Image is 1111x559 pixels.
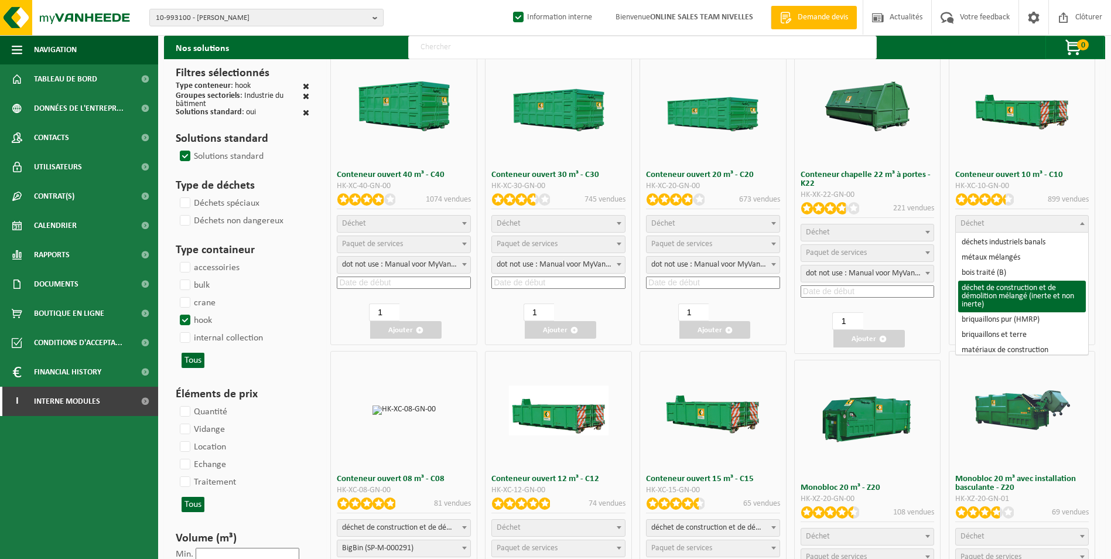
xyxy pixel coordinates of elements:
label: Déchets spéciaux [177,195,259,212]
span: Groupes sectoriels [176,91,240,100]
label: Information interne [511,9,592,26]
span: Utilisateurs [34,152,82,182]
p: 221 vendues [893,202,934,214]
span: dot not use : Manual voor MyVanheede [801,265,934,282]
span: dot not use : Manual voor MyVanheede [646,256,780,274]
input: Date de début [491,277,625,289]
div: HK-XK-22-GN-00 [801,191,935,199]
span: Interne modules [34,387,100,416]
img: HK-XC-08-GN-00 [372,405,436,415]
div: : hook [176,82,251,92]
div: HK-XZ-20-GN-01 [955,495,1089,503]
span: déchet de construction et de démolition mélangé (inerte et non inerte) [337,519,471,537]
span: déchet de construction et de démolition mélangé (inerte et non inerte) [337,520,470,536]
h2: Nos solutions [164,36,241,59]
input: 1 [678,304,709,321]
button: 10-993100 - [PERSON_NAME] [149,9,384,26]
img: HK-XZ-20-GN-01 [972,386,1072,435]
button: 0 [1045,36,1104,59]
h3: Type de déchets [176,177,309,195]
span: Boutique en ligne [34,299,104,328]
label: hook [177,312,212,329]
label: Déchets non dangereux [177,212,283,230]
h3: Conteneur ouvert 10 m³ - C10 [955,171,1089,179]
span: Déchet [342,219,366,228]
div: HK-XC-20-GN-00 [646,182,780,190]
span: Données de l'entrepr... [34,94,124,123]
label: Location [177,438,226,456]
img: HK-XC-10-GN-00 [972,81,1072,131]
span: Navigation [34,35,77,64]
span: déchet de construction et de démolition mélangé (inerte et non inerte) [646,519,780,537]
h3: Monobloc 20 m³ avec installation basculante - Z20 [955,475,1089,492]
li: déchets industriels banals [958,235,1086,250]
label: Echange [177,456,226,473]
img: HK-XC-30-GN-00 [509,81,609,131]
strong: ONLINE SALES TEAM NIVELLES [650,13,753,22]
button: Ajouter [679,321,751,339]
h3: Volume (m³) [176,530,309,547]
h3: Conteneur ouvert 15 m³ - C15 [646,475,780,483]
span: Paquet de services [806,248,867,257]
span: dot not use : Manual voor MyVanheede [492,257,625,273]
li: briquaillons et terre [958,328,1086,343]
li: matériaux de construction contenant de l'amiante lié au ciment (non friable) [958,343,1086,374]
span: Type conteneur [176,81,231,90]
label: internal collection [177,329,263,347]
img: HK-XK-22-GN-00 [818,81,917,131]
span: Paquet de services [651,544,712,553]
span: dot not use : Manual voor MyVanheede [647,257,780,273]
div: HK-XC-12-GN-00 [491,486,625,495]
div: HK-XC-30-GN-00 [491,182,625,190]
span: Calendrier [34,211,77,240]
h3: Conteneur ouvert 30 m³ - C30 [491,171,625,179]
label: Quantité [177,403,227,421]
p: 81 vendues [434,497,471,510]
span: dot not use : Manual voor MyVanheede [491,256,625,274]
h3: Conteneur chapelle 22 m³ à portes - K22 [801,171,935,188]
h3: Éléments de prix [176,386,309,403]
span: Financial History [34,357,101,387]
div: HK-XC-10-GN-00 [955,182,1089,190]
input: 1 [369,304,399,321]
input: Chercher [408,36,877,59]
input: Date de début [801,285,935,298]
p: 899 vendues [1048,193,1089,206]
span: Contacts [34,123,69,152]
input: Date de début [646,277,780,289]
span: Paquet de services [342,240,403,248]
p: 65 vendues [743,497,780,510]
li: déchet de construction et de démolition mélangé (inerte et non inerte) [958,281,1086,312]
h3: Conteneur ouvert 12 m³ - C12 [491,475,625,483]
span: Tableau de bord [34,64,97,94]
div: HK-XC-15-GN-00 [646,486,780,495]
button: Ajouter [525,321,596,339]
label: accessoiries [177,259,240,277]
span: Conditions d'accepta... [34,328,122,357]
span: Contrat(s) [34,182,74,211]
span: déchet de construction et de démolition mélangé (inerte et non inerte) [647,520,780,536]
span: BigBin (SP-M-000291) [337,540,471,557]
span: 0 [1077,39,1089,50]
img: HK-XC-12-GN-00 [509,386,609,435]
p: 1074 vendues [426,193,471,206]
div: HK-XC-40-GN-00 [337,182,471,190]
span: Paquet de services [497,240,558,248]
h3: Monobloc 20 m³ - Z20 [801,483,935,492]
button: Tous [182,353,204,368]
span: I [12,387,22,416]
span: Déchet [497,219,521,228]
span: Déchet [806,532,830,541]
span: Paquet de services [497,544,558,553]
span: Paquet de services [651,240,712,248]
h3: Filtres sélectionnés [176,64,309,82]
label: Traitement [177,473,236,491]
span: dot not use : Manual voor MyVanheede [337,256,471,274]
div: : Industrie du bâtiment [176,92,303,108]
button: Ajouter [370,321,442,339]
button: Tous [182,497,204,512]
span: dot not use : Manual voor MyVanheede [801,265,935,282]
label: Min. [176,550,193,559]
h3: Conteneur ouvert 40 m³ - C40 [337,171,471,179]
span: Documents [34,270,78,299]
